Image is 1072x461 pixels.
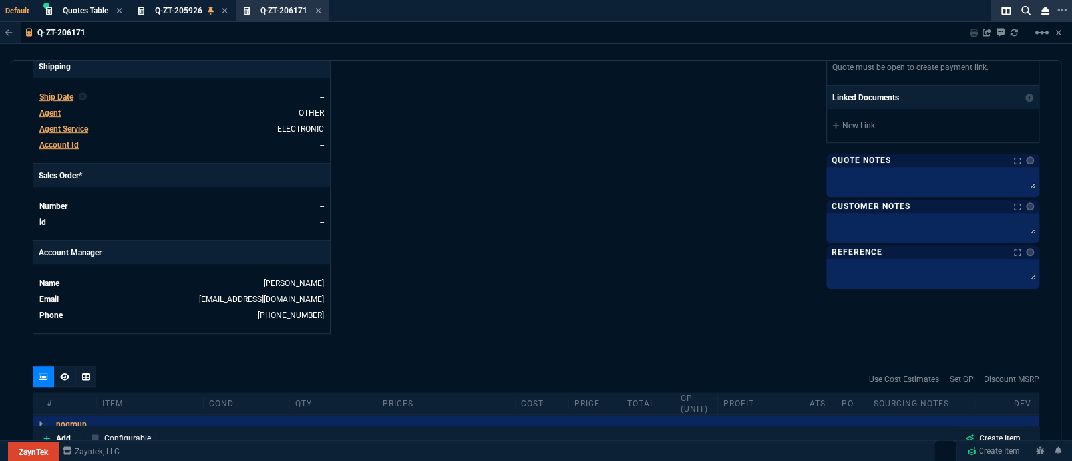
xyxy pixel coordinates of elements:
div: Total [622,398,675,409]
a: Discount MSRP [984,373,1039,385]
span: Q-ZT-205926 [155,6,202,15]
span: Agent [39,108,61,118]
p: Account Manager [33,241,330,264]
span: Number [39,202,67,211]
a: Create Item [954,430,1031,447]
span: id [39,218,46,227]
a: Set GP [950,373,974,385]
a: Create Item [962,441,1025,461]
nx-icon: Close Workbench [1036,3,1055,19]
mat-icon: Example home icon [1034,25,1050,41]
span: Default [5,7,35,15]
tr: undefined [39,138,325,152]
div: cond [204,398,290,409]
span: Phone [39,311,63,320]
a: OTHER [299,108,324,118]
div: GP (unit) [675,393,718,414]
span: -- [320,92,324,102]
a: (770) 826-8405 [258,311,324,320]
a: -- [320,202,324,211]
p: Q-ZT-206171 [37,27,85,38]
div: cost [516,398,569,409]
p: Add [56,432,71,444]
span: Email [39,295,59,304]
p: Sales Order* [33,164,330,187]
span: Account Id [39,140,79,150]
div: Sourcing Notes [868,398,975,409]
span: Agent Service [39,124,88,134]
nx-icon: Split Panels [996,3,1016,19]
div: Item [97,398,204,409]
p: nogroup [56,419,87,430]
a: msbcCompanyName [59,445,124,457]
tr: undefined [39,122,325,136]
nx-icon: Back to Table [5,28,13,37]
tr: undefined [39,90,325,104]
span: Ship Date [39,92,73,102]
div: Profit [718,398,804,409]
nx-icon: Search [1016,3,1036,19]
nx-icon: Close Tab [315,6,321,17]
div: dev [1007,398,1039,409]
p: Linked Documents [832,92,899,104]
div: prices [377,398,516,409]
a: New Link [832,120,1033,132]
tr: undefined [39,216,325,229]
div: price [569,398,622,409]
tr: undefined [39,293,325,306]
a: Use Cost Estimates [869,373,939,385]
a: Hide Workbench [1055,27,1061,38]
tr: undefined [39,200,325,213]
nx-icon: Open New Tab [1057,4,1067,17]
span: Name [39,279,59,288]
a: -- [320,140,324,150]
div: qty [290,398,377,409]
span: Quotes Table [63,6,108,15]
a: -- [320,218,324,227]
div: # [33,398,65,409]
p: Customer Notes [832,201,910,212]
a: [PERSON_NAME] [264,279,324,288]
div: -- [65,398,97,409]
p: Configurable [104,432,151,444]
tr: undefined [39,309,325,322]
tr: undefined [39,277,325,290]
nx-icon: Close Tab [222,6,228,17]
p: Shipping [33,55,330,78]
span: Q-ZT-206171 [260,6,307,15]
div: ATS [804,398,836,409]
tr: undefined [39,106,325,120]
nx-icon: Clear selected rep [79,91,87,103]
nx-icon: Close Tab [116,6,122,17]
p: Reference [832,247,882,257]
p: Quote Notes [832,155,891,166]
a: [EMAIL_ADDRESS][DOMAIN_NAME] [199,295,324,304]
a: ELECTRONIC [277,124,324,134]
div: PO [836,398,868,409]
